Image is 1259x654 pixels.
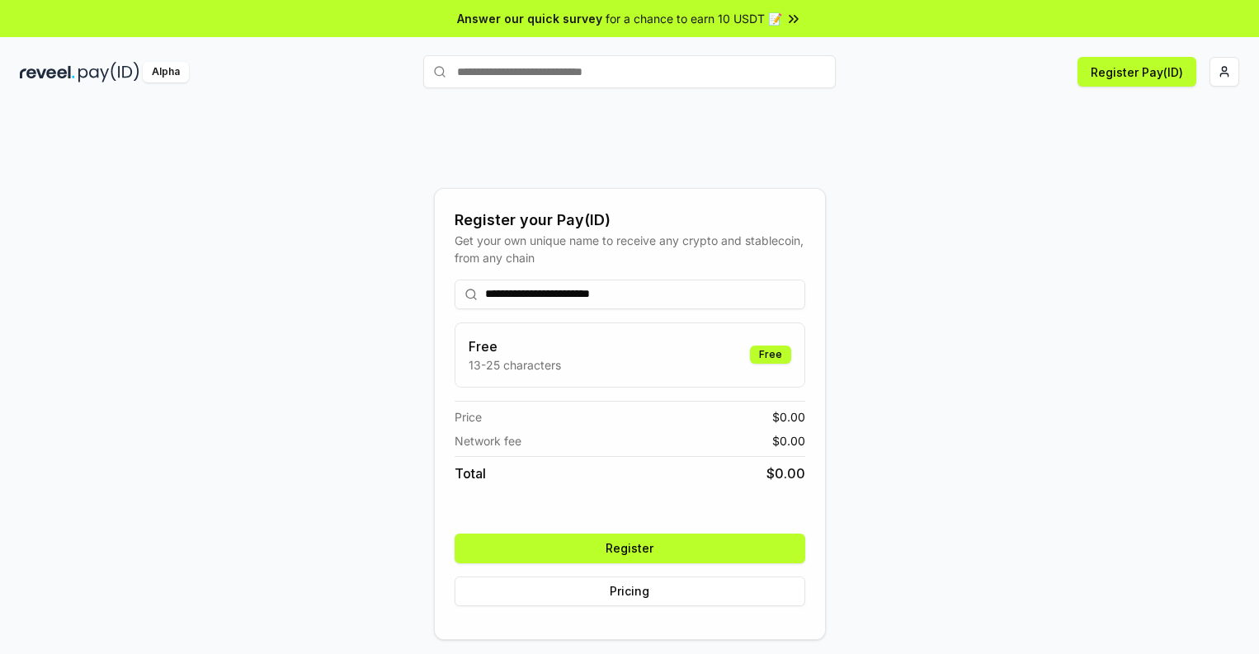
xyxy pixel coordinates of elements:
[606,10,782,27] span: for a chance to earn 10 USDT 📝
[750,346,791,364] div: Free
[455,576,805,606] button: Pricing
[772,432,805,449] span: $ 0.00
[1077,57,1196,87] button: Register Pay(ID)
[469,336,561,356] h3: Free
[143,62,189,82] div: Alpha
[455,534,805,563] button: Register
[20,62,75,82] img: reveel_dark
[455,232,805,266] div: Get your own unique name to receive any crypto and stablecoin, from any chain
[455,432,521,449] span: Network fee
[455,408,482,426] span: Price
[78,62,139,82] img: pay_id
[766,463,805,483] span: $ 0.00
[455,209,805,232] div: Register your Pay(ID)
[455,463,486,483] span: Total
[772,408,805,426] span: $ 0.00
[469,356,561,374] p: 13-25 characters
[457,10,602,27] span: Answer our quick survey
